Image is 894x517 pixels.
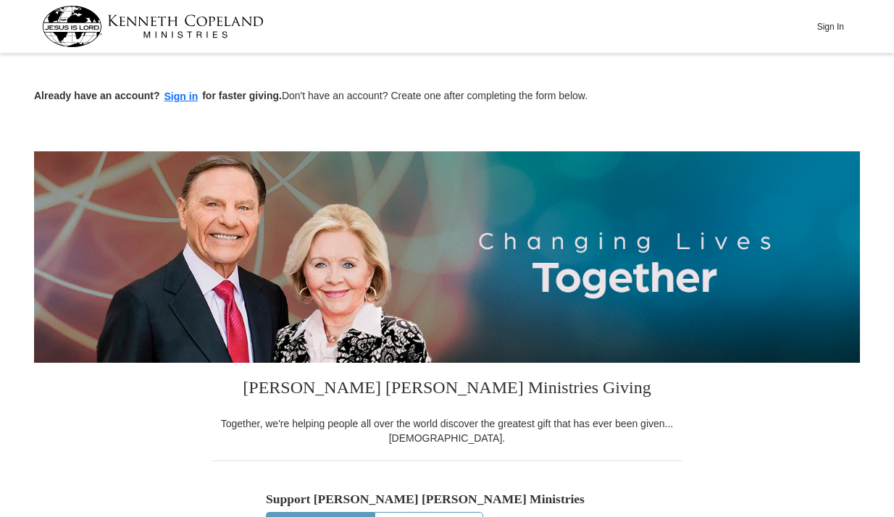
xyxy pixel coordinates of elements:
[212,416,682,445] div: Together, we're helping people all over the world discover the greatest gift that has ever been g...
[34,90,282,101] strong: Already have an account? for faster giving.
[266,492,628,507] h5: Support [PERSON_NAME] [PERSON_NAME] Ministries
[160,88,203,105] button: Sign in
[809,15,852,38] button: Sign In
[212,363,682,416] h3: [PERSON_NAME] [PERSON_NAME] Ministries Giving
[34,88,860,105] p: Don't have an account? Create one after completing the form below.
[42,6,264,47] img: kcm-header-logo.svg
